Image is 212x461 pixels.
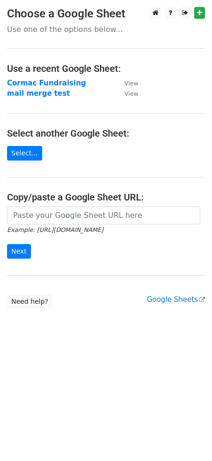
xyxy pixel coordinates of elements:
[7,63,205,74] h4: Use a recent Google Sheet:
[7,294,53,309] a: Need help?
[7,244,31,259] input: Next
[124,80,138,87] small: View
[7,226,103,233] small: Example: [URL][DOMAIN_NAME]
[115,89,138,98] a: View
[7,7,205,21] h3: Choose a Google Sheet
[7,146,42,161] a: Select...
[7,128,205,139] h4: Select another Google Sheet:
[7,207,200,224] input: Paste your Google Sheet URL here
[124,90,138,97] small: View
[147,295,205,304] a: Google Sheets
[7,79,86,87] a: Cormac Fundraising
[7,24,205,34] p: Use one of the options below...
[7,192,205,203] h4: Copy/paste a Google Sheet URL:
[115,79,138,87] a: View
[7,89,70,98] a: mail merge test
